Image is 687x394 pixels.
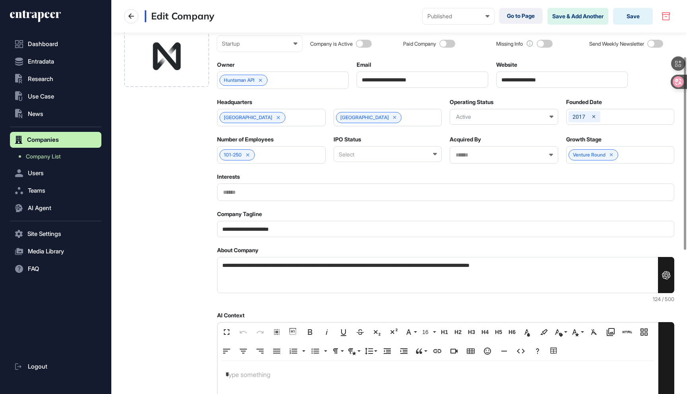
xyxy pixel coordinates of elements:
[430,343,445,359] button: Insert Link (⌘K)
[480,343,495,359] button: Emoticons
[28,187,45,194] span: Teams
[419,324,437,340] button: 16
[10,71,101,87] button: Research
[506,324,518,340] button: H6
[520,324,535,340] button: Text Color
[217,99,252,105] label: Headquarters
[224,152,242,158] span: 101-250
[124,25,209,87] div: Company Logo
[613,8,653,25] button: Save
[10,243,101,259] button: Media Library
[310,41,353,47] div: Company is Active
[396,343,411,359] button: Increase Indent (⌘])
[403,41,436,47] div: Paid Company
[439,324,450,340] button: H1
[217,312,245,319] label: AI Context
[466,329,477,336] span: H3
[513,343,528,359] button: Code View
[10,106,101,122] button: News
[219,343,234,359] button: Align Left
[330,343,345,359] button: Paragraph Format
[252,343,268,359] button: Align Right
[236,324,251,340] button: Undo (⌘Z)
[403,324,418,340] button: Font Family
[452,329,464,336] span: H2
[28,111,43,117] span: News
[493,324,505,340] button: H5
[357,62,371,68] label: Email
[589,41,644,47] div: Send Weekly Newsletter
[28,41,58,47] span: Dashboard
[346,343,361,359] button: Paragraph Style
[286,343,301,359] button: Ordered List
[439,329,450,336] span: H1
[28,266,39,272] span: FAQ
[10,89,101,104] button: Use Case
[308,343,323,359] button: Unordered List
[496,62,517,68] label: Website
[334,136,361,143] label: IPO Status
[450,136,481,143] label: Acquired By
[637,324,652,340] button: Responsive Layout
[479,324,491,340] button: H4
[26,153,61,160] span: Company List
[28,93,54,100] span: Use Case
[547,343,562,359] button: Table Builder
[499,8,543,24] a: Go to Page
[479,329,491,336] span: H4
[322,343,328,359] button: Unordered List
[10,36,101,52] a: Dashboard
[572,114,585,120] span: 2017
[497,343,512,359] button: Insert Horizontal Line
[553,324,568,340] button: Inline Class
[222,41,297,47] div: Startup
[547,8,608,25] button: Save & Add Another
[450,99,493,105] label: Operating Status
[586,324,602,340] button: Clear Formatting
[217,136,274,143] label: Number of Employees
[603,324,618,340] button: Media Library
[217,174,240,180] label: Interests
[10,200,101,216] button: AI Agent
[224,77,254,83] a: Huntsman API
[28,76,53,82] span: Research
[28,248,64,255] span: Media Library
[236,343,251,359] button: Align Center
[217,296,674,302] div: 124 / 500
[27,137,59,143] span: Companies
[10,132,101,148] button: Companies
[28,170,44,176] span: Users
[10,165,101,181] button: Users
[570,324,585,340] button: Inline Style
[300,343,306,359] button: Ordered List
[536,324,551,340] button: Background Color
[446,343,462,359] button: Insert Video
[10,183,101,199] button: Teams
[10,359,101,375] a: Logout
[269,324,284,340] button: Select All
[286,324,301,340] button: Show blocks
[303,324,318,340] button: Bold (⌘B)
[219,324,234,340] button: Fullscreen
[421,329,433,336] span: 16
[28,205,51,211] span: AI Agent
[620,324,635,340] button: Add HTML
[573,152,605,158] span: Venture Round
[452,324,464,340] button: H2
[506,329,518,336] span: H6
[466,324,477,340] button: H3
[566,99,602,105] label: Founded Date
[28,58,54,65] span: Entradata
[319,324,334,340] button: Italic (⌘I)
[496,41,523,47] div: Missing Info
[10,261,101,277] button: FAQ
[386,324,401,340] button: Superscript
[14,149,101,164] a: Company List
[353,324,368,340] button: Strikethrough (⌘S)
[413,343,428,359] button: Quote
[217,247,258,253] label: About Company
[463,343,478,359] button: Insert Table
[427,13,489,19] div: Published
[340,115,389,120] span: [GEOGRAPHIC_DATA]
[334,146,442,162] div: Select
